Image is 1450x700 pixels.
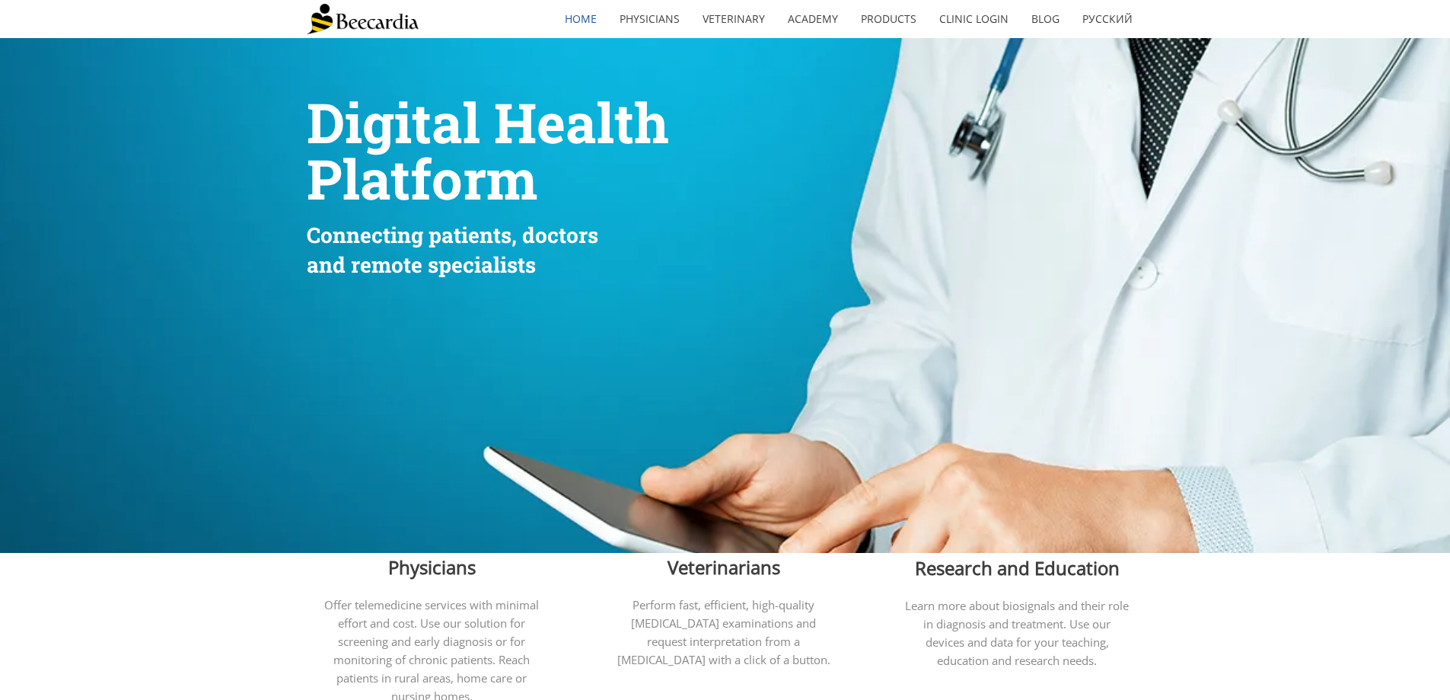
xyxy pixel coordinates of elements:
span: Platform [307,142,537,215]
span: Research and Education [915,555,1120,580]
span: Veterinarians [668,555,780,580]
a: Physicians [608,2,691,37]
span: and remote specialists [307,251,536,279]
a: home [553,2,608,37]
img: Beecardia [307,4,419,34]
span: Connecting patients, doctors [307,221,598,249]
a: Veterinary [691,2,776,37]
span: Digital Health [307,86,669,158]
a: Products [849,2,928,37]
a: Русский [1071,2,1144,37]
a: Clinic Login [928,2,1020,37]
span: Physicians [388,555,476,580]
span: Learn more about biosignals and their role in diagnosis and treatment. Use our devices and data f... [905,598,1129,668]
a: Academy [776,2,849,37]
span: Perform fast, efficient, high-quality [MEDICAL_DATA] examinations and request interpretation from... [617,597,830,667]
a: Blog [1020,2,1071,37]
